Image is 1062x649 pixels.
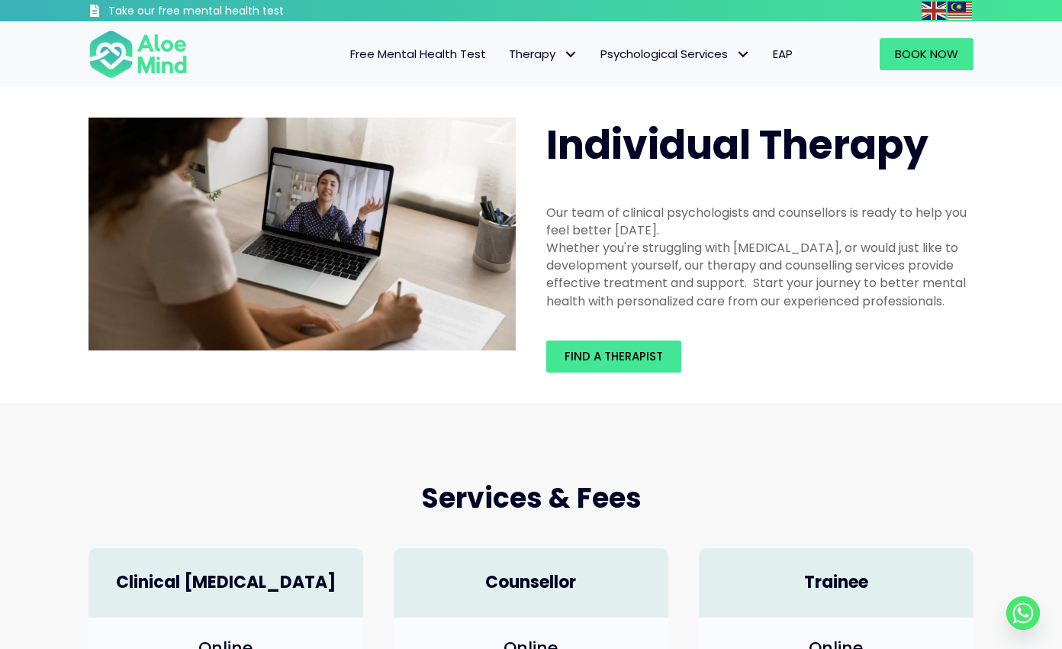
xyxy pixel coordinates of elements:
img: Therapy online individual [88,118,516,351]
span: EAP [773,46,793,62]
div: Our team of clinical psychologists and counsellors is ready to help you feel better [DATE]. [546,204,974,239]
img: Aloe mind Logo [88,29,188,79]
a: Malay [948,2,974,19]
h4: Counsellor [409,571,653,595]
span: Psychological Services [600,46,750,62]
nav: Menu [208,38,804,70]
h4: Clinical [MEDICAL_DATA] [104,571,348,595]
a: EAP [761,38,804,70]
div: Whether you're struggling with [MEDICAL_DATA], or would just like to development yourself, our th... [546,239,974,310]
span: Individual Therapy [546,117,928,173]
a: Take our free mental health test [88,4,365,21]
span: Book Now [895,46,958,62]
span: Therapy: submenu [559,44,581,66]
img: en [922,2,946,20]
span: Therapy [509,46,578,62]
h3: Take our free mental health test [108,4,365,19]
a: Free Mental Health Test [339,38,497,70]
img: ms [948,2,972,20]
a: Find a therapist [546,341,681,373]
h4: Trainee [714,571,958,595]
a: Book Now [880,38,974,70]
span: Find a therapist [565,348,663,364]
a: English [922,2,948,19]
span: Free Mental Health Test [350,46,486,62]
a: Psychological ServicesPsychological Services: submenu [589,38,761,70]
span: Services & Fees [421,479,642,518]
span: Psychological Services: submenu [732,44,754,66]
a: Whatsapp [1006,596,1040,630]
a: TherapyTherapy: submenu [497,38,589,70]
